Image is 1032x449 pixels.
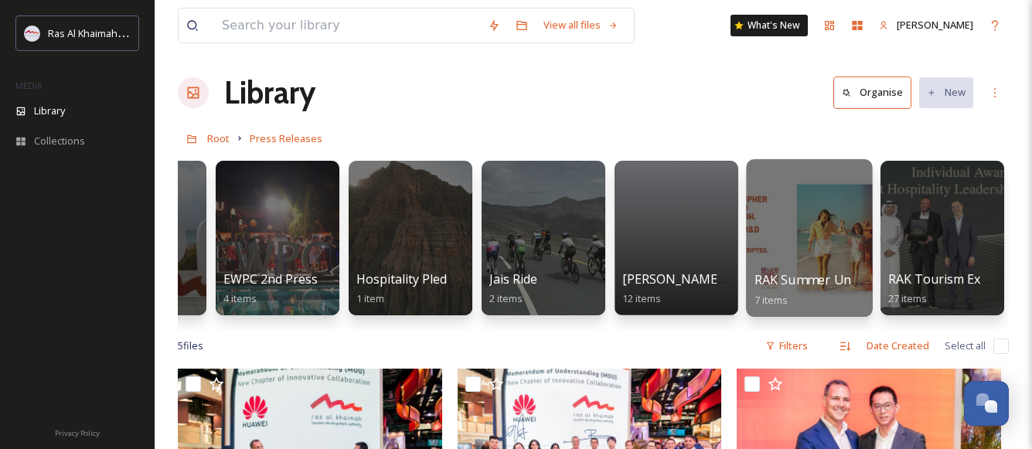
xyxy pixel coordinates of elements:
[888,291,927,305] span: 27 items
[859,331,937,361] div: Date Created
[919,77,973,107] button: New
[207,129,230,148] a: Root
[536,10,626,40] a: View all files
[356,270,468,287] span: Hospitality Pledges
[223,272,366,305] a: EWPC 2nd Press Release4 items
[754,292,788,306] span: 7 items
[34,134,85,148] span: Collections
[214,9,480,43] input: Search your library
[224,70,315,116] a: Library
[489,272,537,305] a: Jais Ride2 items
[356,291,384,305] span: 1 item
[754,273,899,307] a: RAK Summer Unscripted7 items
[758,331,816,361] div: Filters
[250,131,322,145] span: Press Releases
[223,270,366,287] span: EWPC 2nd Press Release
[731,15,808,36] a: What's New
[897,18,973,32] span: [PERSON_NAME]
[25,26,40,41] img: Logo_RAKTDA_RGB-01.png
[754,271,899,288] span: RAK Summer Unscripted
[207,131,230,145] span: Root
[964,381,1009,426] button: Open Chat
[55,428,100,438] span: Privacy Policy
[622,272,752,305] a: [PERSON_NAME] 202512 items
[15,80,43,91] span: MEDIA
[622,291,661,305] span: 12 items
[871,10,981,40] a: [PERSON_NAME]
[34,104,65,118] span: Library
[622,270,752,287] span: [PERSON_NAME] 2025
[489,270,537,287] span: Jais Ride
[48,26,267,40] span: Ras Al Khaimah Tourism Development Authority
[178,338,203,353] span: 5 file s
[945,338,986,353] span: Select all
[55,423,100,441] a: Privacy Policy
[356,272,468,305] a: Hospitality Pledges1 item
[833,77,911,108] button: Organise
[223,291,257,305] span: 4 items
[489,291,523,305] span: 2 items
[250,129,322,148] a: Press Releases
[833,77,919,108] a: Organise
